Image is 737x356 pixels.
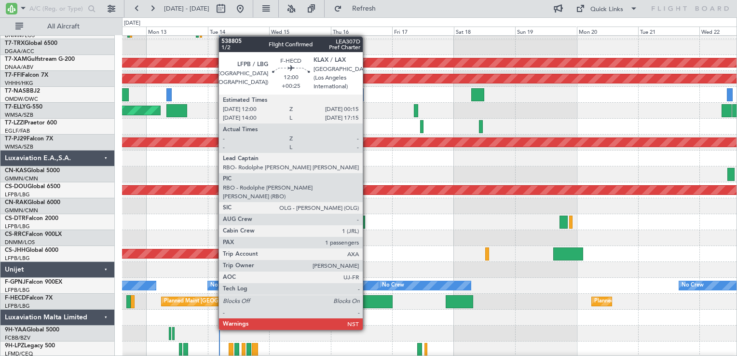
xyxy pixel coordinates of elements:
[5,32,35,39] a: DNMM/LOS
[146,27,207,35] div: Mon 13
[5,168,27,174] span: CN-KAS
[5,104,26,110] span: T7-ELLY
[5,136,53,142] a: T7-PJ29Falcon 7X
[5,136,27,142] span: T7-PJ29
[5,223,30,230] a: LFPB/LBG
[5,104,42,110] a: T7-ELLYG-550
[5,48,34,55] a: DGAA/ACC
[331,27,392,35] div: Thu 16
[5,302,30,310] a: LFPB/LBG
[5,200,60,205] a: CN-RAKGlobal 6000
[5,88,40,94] a: T7-NASBBJ2
[5,247,58,253] a: CS-JHHGlobal 6000
[5,216,26,221] span: CS-DTR
[392,27,453,35] div: Fri 17
[5,287,30,294] a: LFPB/LBG
[25,23,102,30] span: All Aircraft
[5,56,75,62] a: T7-XAMGulfstream G-200
[590,5,623,14] div: Quick Links
[5,41,57,46] a: T7-TRXGlobal 6500
[5,111,33,119] a: WMSA/SZB
[5,120,25,126] span: T7-LZZI
[5,279,62,285] a: F-GPNJFalcon 900EX
[5,88,26,94] span: T7-NAS
[5,343,55,349] a: 9H-LPZLegacy 500
[269,27,330,35] div: Wed 15
[5,295,26,301] span: F-HECD
[5,343,24,349] span: 9H-LPZ
[5,232,62,237] a: CS-RRCFalcon 900LX
[571,1,642,16] button: Quick Links
[164,294,316,309] div: Planned Maint [GEOGRAPHIC_DATA] ([GEOGRAPHIC_DATA])
[5,295,53,301] a: F-HECDFalcon 7X
[11,19,105,34] button: All Aircraft
[5,168,60,174] a: CN-KASGlobal 5000
[5,255,30,262] a: LFPB/LBG
[164,4,209,13] span: [DATE] - [DATE]
[5,143,33,151] a: WMSA/SZB
[454,27,515,35] div: Sat 18
[124,19,140,27] div: [DATE]
[5,56,27,62] span: T7-XAM
[5,127,30,135] a: EGLF/FAB
[344,5,384,12] span: Refresh
[5,96,38,103] a: OMDW/DWC
[5,327,27,333] span: 9H-YAA
[5,334,30,342] a: FCBB/BZV
[5,200,27,205] span: CN-RAK
[329,1,387,16] button: Refresh
[638,27,699,35] div: Tue 21
[5,72,48,78] a: T7-FFIFalcon 7X
[382,278,404,293] div: No Crew
[5,247,26,253] span: CS-JHH
[5,239,35,246] a: DNMM/LOS
[515,27,576,35] div: Sun 19
[5,80,33,87] a: VHHH/HKG
[5,64,33,71] a: DNAA/ABV
[5,216,58,221] a: CS-DTRFalcon 2000
[29,1,85,16] input: A/C (Reg. or Type)
[5,184,27,190] span: CS-DOU
[5,207,38,214] a: GMMN/CMN
[5,327,59,333] a: 9H-YAAGlobal 5000
[5,72,22,78] span: T7-FFI
[210,278,232,293] div: No Crew
[5,232,26,237] span: CS-RRC
[5,279,26,285] span: F-GPNJ
[5,120,57,126] a: T7-LZZIPraetor 600
[577,27,638,35] div: Mon 20
[208,27,269,35] div: Tue 14
[682,278,704,293] div: No Crew
[5,184,60,190] a: CS-DOUGlobal 6500
[5,175,38,182] a: GMMN/CMN
[5,41,25,46] span: T7-TRX
[5,191,30,198] a: LFPB/LBG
